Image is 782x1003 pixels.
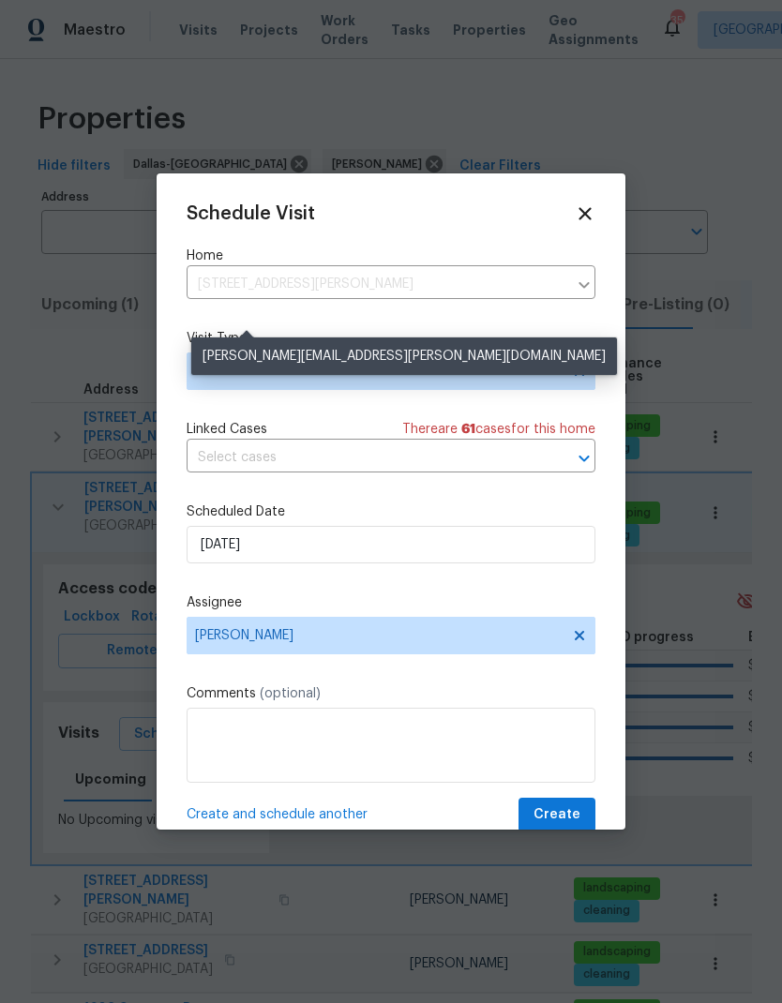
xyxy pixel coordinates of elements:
span: Create and schedule another [187,805,368,824]
button: Create [519,798,595,832]
input: Enter in an address [187,270,567,299]
input: Select cases [187,443,543,472]
span: Schedule Visit [187,204,315,223]
span: 61 [461,423,475,436]
label: Visit Type [187,329,595,348]
span: Create [534,803,580,827]
label: Comments [187,684,595,703]
span: Close [575,203,595,224]
span: [PERSON_NAME] [195,628,563,643]
span: Linked Cases [187,420,267,439]
label: Assignee [187,593,595,612]
label: Scheduled Date [187,502,595,521]
span: (optional) [260,687,321,700]
label: Home [187,247,595,265]
span: There are case s for this home [402,420,595,439]
div: [PERSON_NAME][EMAIL_ADDRESS][PERSON_NAME][DOMAIN_NAME] [191,337,617,375]
button: Open [571,445,597,472]
input: M/D/YYYY [187,526,595,563]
